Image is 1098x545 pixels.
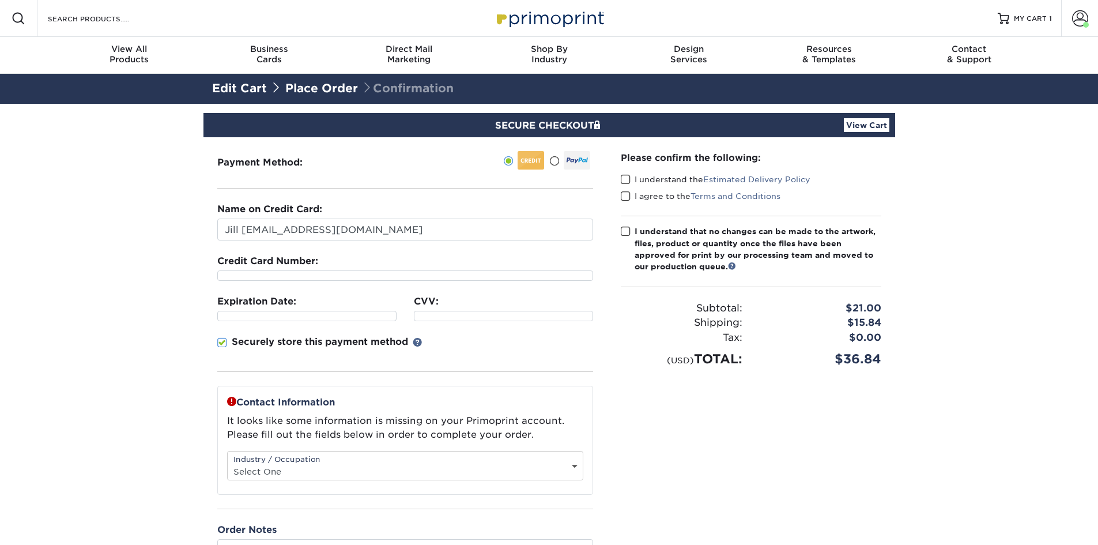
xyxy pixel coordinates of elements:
[759,44,899,65] div: & Templates
[612,349,751,369] div: TOTAL:
[59,44,199,65] div: Products
[339,37,479,74] a: Direct MailMarketing
[232,335,408,349] p: Securely store this payment method
[619,37,759,74] a: DesignServices
[199,37,339,74] a: BusinessCards
[621,190,780,202] label: I agree to the
[619,44,759,65] div: Services
[495,120,603,131] span: SECURE CHECKOUT
[751,315,890,330] div: $15.84
[47,12,159,25] input: SEARCH PRODUCTS.....
[479,44,619,54] span: Shop By
[844,118,889,132] a: View Cart
[227,414,583,442] p: It looks like some information is missing on your Primoprint account. Please fill out the fields ...
[759,44,899,54] span: Resources
[217,523,277,537] label: Order Notes
[667,355,694,365] small: (USD)
[217,254,318,268] label: Credit Card Number:
[691,191,780,201] a: Terms and Conditions
[703,175,810,184] a: Estimated Delivery Policy
[492,6,607,31] img: Primoprint
[899,44,1039,54] span: Contact
[612,301,751,316] div: Subtotal:
[339,44,479,65] div: Marketing
[751,330,890,345] div: $0.00
[199,44,339,65] div: Cards
[285,81,358,95] a: Place Order
[899,44,1039,65] div: & Support
[1049,14,1052,22] span: 1
[899,37,1039,74] a: Contact& Support
[1014,14,1047,24] span: MY CART
[759,37,899,74] a: Resources& Templates
[612,330,751,345] div: Tax:
[621,151,881,164] div: Please confirm the following:
[217,219,593,240] input: First & Last Name
[612,315,751,330] div: Shipping:
[619,44,759,54] span: Design
[227,396,583,409] p: Contact Information
[635,225,881,273] div: I understand that no changes can be made to the artwork, files, product or quantity once the file...
[414,295,439,309] label: CVV:
[59,37,199,74] a: View AllProducts
[479,37,619,74] a: Shop ByIndustry
[621,174,810,185] label: I understand the
[751,349,890,369] div: $36.84
[199,44,339,54] span: Business
[339,44,479,54] span: Direct Mail
[217,157,331,168] h3: Payment Method:
[479,44,619,65] div: Industry
[217,202,322,216] label: Name on Credit Card:
[59,44,199,54] span: View All
[217,295,296,309] label: Expiration Date:
[212,81,267,95] a: Edit Cart
[361,81,454,95] span: Confirmation
[751,301,890,316] div: $21.00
